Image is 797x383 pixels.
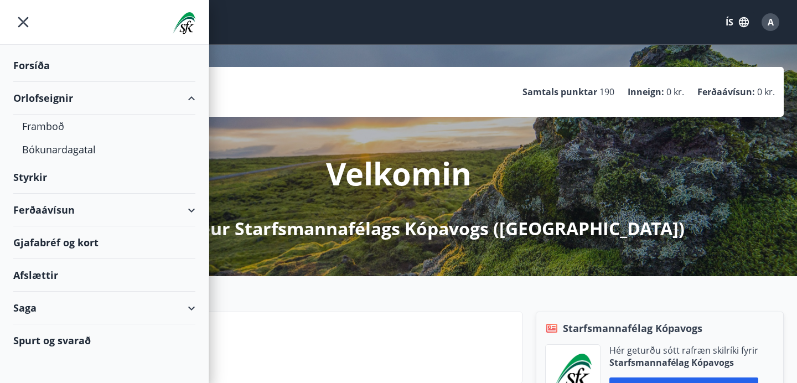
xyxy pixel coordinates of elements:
p: Starfsmannafélag Kópavogs [609,356,758,369]
button: ÍS [720,12,755,32]
div: Forsíða [13,49,195,82]
div: Saga [13,292,195,324]
div: Orlofseignir [13,82,195,115]
div: Gjafabréf og kort [13,226,195,259]
div: Styrkir [13,161,195,194]
p: á Mínar síður Starfsmannafélags Kópavogs ([GEOGRAPHIC_DATA]) [113,216,685,241]
span: A [768,16,774,28]
p: Velkomin [326,152,472,194]
button: menu [13,12,33,32]
button: A [757,9,784,35]
span: 190 [599,86,614,98]
span: Starfsmannafélag Kópavogs [563,321,702,335]
div: Framboð [22,115,187,138]
span: 0 kr. [666,86,684,98]
div: Ferðaávísun [13,194,195,226]
p: Spurt og svarað [95,340,513,359]
p: Inneign : [628,86,664,98]
p: Hér geturðu sótt rafræn skilríki fyrir [609,344,758,356]
p: Samtals punktar [522,86,597,98]
img: union_logo [173,12,195,34]
p: Ferðaávísun : [697,86,755,98]
span: 0 kr. [757,86,775,98]
div: Spurt og svarað [13,324,195,356]
div: Bókunardagatal [22,138,187,161]
div: Afslættir [13,259,195,292]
